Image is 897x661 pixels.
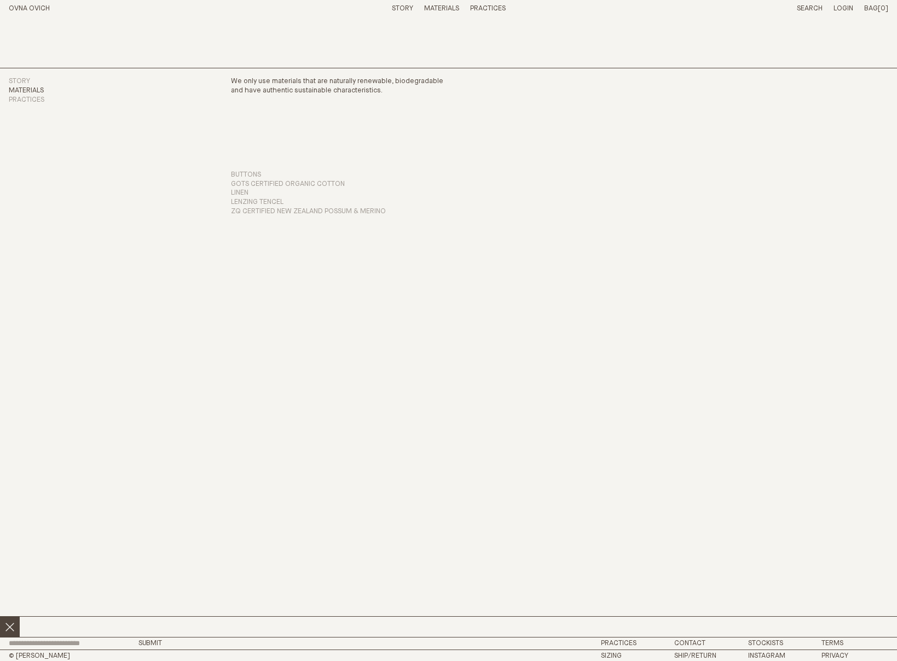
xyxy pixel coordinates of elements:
[748,652,785,659] a: Instagram
[231,198,283,207] button: Lenzing Tencel
[9,87,44,94] a: Materials
[601,652,622,659] a: Sizing
[864,5,878,12] span: Bag
[878,5,888,12] span: [0]
[674,640,705,647] a: Contact
[601,640,636,647] a: Practices
[797,5,823,12] a: Search
[9,96,44,103] a: Practices
[748,640,783,647] a: Stockists
[9,5,50,12] a: Home
[392,5,413,12] a: Story
[231,189,248,198] button: Linen
[834,5,853,12] a: Login
[231,207,386,217] button: ZQ Certified New Zealand Possum & Merino
[231,78,443,94] span: We only use materials that are naturally renewable, biodegradable and have authentic sustainable ...
[674,652,716,659] a: Ship/Return
[231,171,261,180] button: Buttons
[231,180,345,189] button: GOTS Certified Organic Cotton
[821,640,843,647] a: Terms
[9,652,222,659] h2: © [PERSON_NAME]
[821,652,848,659] a: Privacy
[138,640,162,647] button: Submit
[470,5,506,12] a: Practices
[424,5,459,12] a: Materials
[9,78,30,85] a: Story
